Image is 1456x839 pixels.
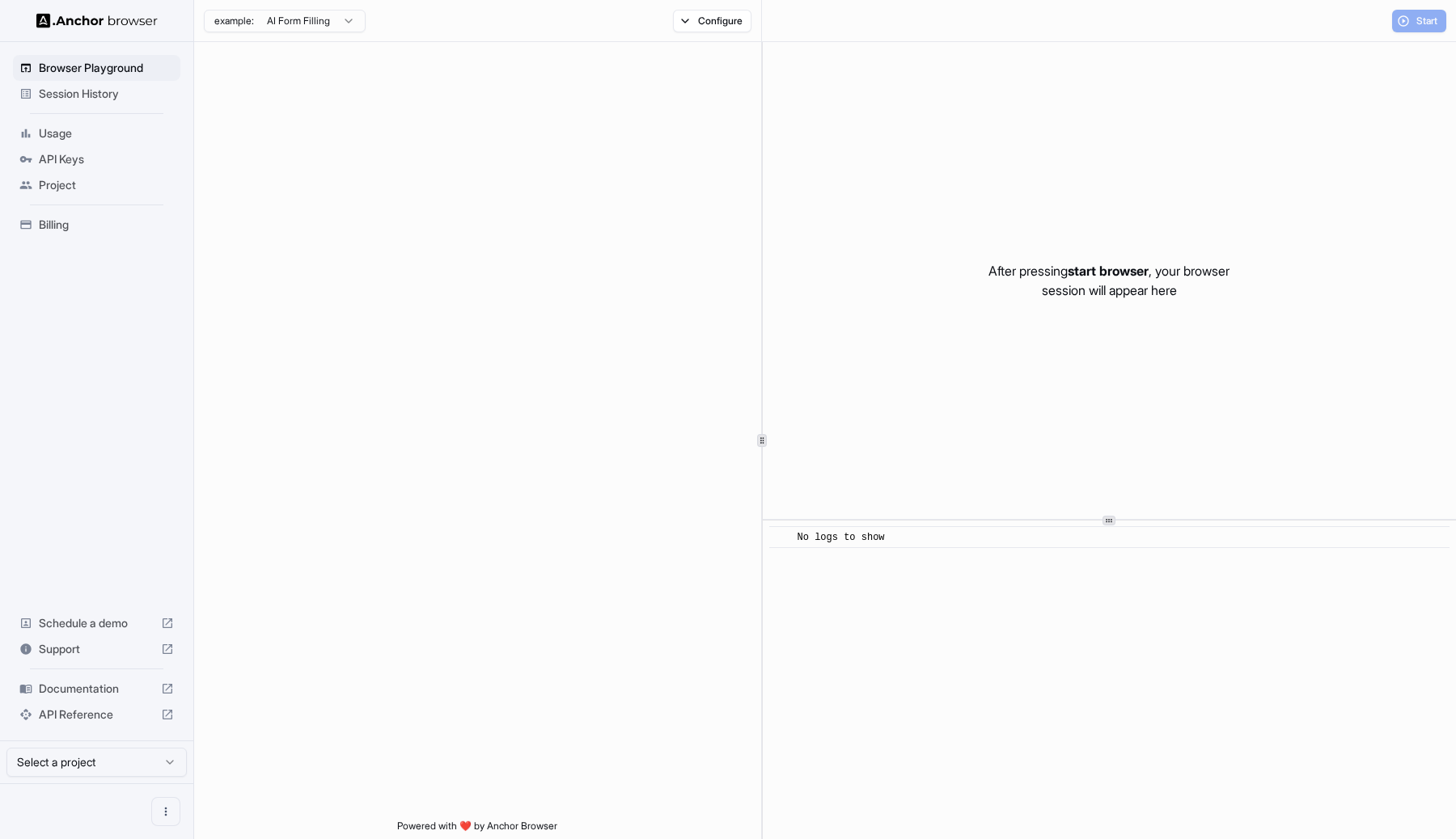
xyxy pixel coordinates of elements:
[36,13,158,28] img: Anchor Logo
[39,151,174,167] span: API Keys
[13,146,180,172] div: API Keys
[13,81,180,107] div: Session History
[1068,263,1149,279] span: start browser
[13,636,180,662] div: Support
[39,641,154,657] span: Support
[39,681,154,697] span: Documentation
[13,55,180,81] div: Browser Playground
[214,15,254,27] span: example:
[151,797,180,826] button: Open menu
[39,615,154,631] span: Schedule a demo
[39,125,174,141] span: Usage
[777,529,785,546] span: ​
[39,86,174,102] span: Session History
[39,60,174,76] span: Browser Playground
[39,177,174,193] span: Project
[397,820,557,839] span: Powered with ❤️ by Anchor Browser
[798,532,885,543] span: No logs to show
[13,172,180,198] div: Project
[39,706,154,723] span: API Reference
[673,10,751,32] button: Configure
[13,610,180,636] div: Schedule a demo
[39,217,174,233] span: Billing
[13,676,180,702] div: Documentation
[13,702,180,727] div: API Reference
[988,261,1230,300] p: After pressing , your browser session will appear here
[13,212,180,238] div: Billing
[13,120,180,146] div: Usage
